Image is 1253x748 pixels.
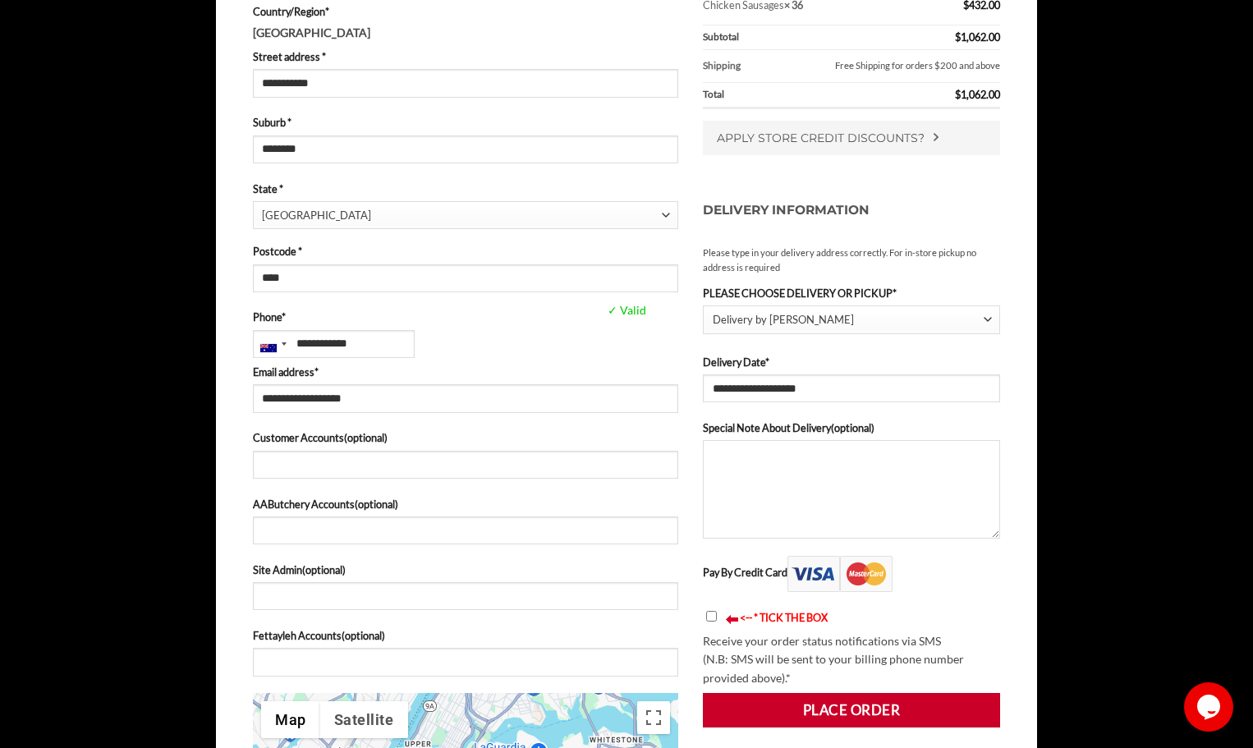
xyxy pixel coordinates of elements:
bdi: 1,062.00 [955,88,1000,101]
div: Australia: +61 [254,331,291,357]
label: Street address [253,48,678,65]
label: Suburb [253,114,678,131]
span: Apply store credit discounts? [717,131,925,145]
img: Pay By Credit Card [787,556,893,592]
p: Receive your order status notifications via SMS (N.B: SMS will be sent to your billing phone numb... [703,632,1000,688]
span: (optional) [342,629,385,642]
span: $ [955,30,961,44]
span: (optional) [831,421,874,434]
img: Checkout [933,133,939,141]
span: ✓ Valid [604,301,765,320]
button: Toggle fullscreen view [637,701,670,734]
label: State [253,181,678,197]
label: Delivery Date [703,354,1000,370]
span: (optional) [355,498,398,511]
span: State [253,201,678,229]
span: (optional) [344,431,388,444]
label: AAButchery Accounts [253,496,678,512]
span: New South Wales [262,202,662,229]
iframe: chat widget [1184,682,1237,732]
label: Special Note About Delivery [703,420,1000,436]
bdi: 1,062.00 [955,30,1000,44]
strong: [GEOGRAPHIC_DATA] [253,25,370,39]
span: (optional) [302,563,346,576]
th: Shipping [703,50,762,83]
button: Show street map [261,701,320,738]
input: <-- * TICK THE BOX [706,611,717,622]
label: Email address [253,364,678,380]
span: $ [955,88,961,101]
label: Site Admin [253,562,678,578]
button: Show satellite imagery [320,701,408,738]
img: arrow-blink.gif [725,614,740,625]
label: Fettayleh Accounts [253,627,678,644]
span: Delivery by Abu Ahmad Butchery [713,306,984,333]
th: Subtotal [703,25,893,50]
label: Postcode [253,243,678,259]
small: Please type in your delivery address correctly. For in-store pickup no address is required [703,246,1000,275]
label: Customer Accounts [253,429,678,446]
h3: Delivery Information [703,184,1000,237]
label: Country/Region [253,3,678,20]
label: Pay By Credit Card [703,566,893,579]
label: Phone [253,309,678,325]
span: Delivery by Abu Ahmad Butchery [703,305,1000,334]
label: Free Shipping for orders $200 and above [768,55,1000,76]
font: <-- * TICK THE BOX [740,611,828,624]
button: Place order [703,693,1000,727]
th: Total [703,83,893,109]
label: PLEASE CHOOSE DELIVERY OR PICKUP [703,285,1000,301]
